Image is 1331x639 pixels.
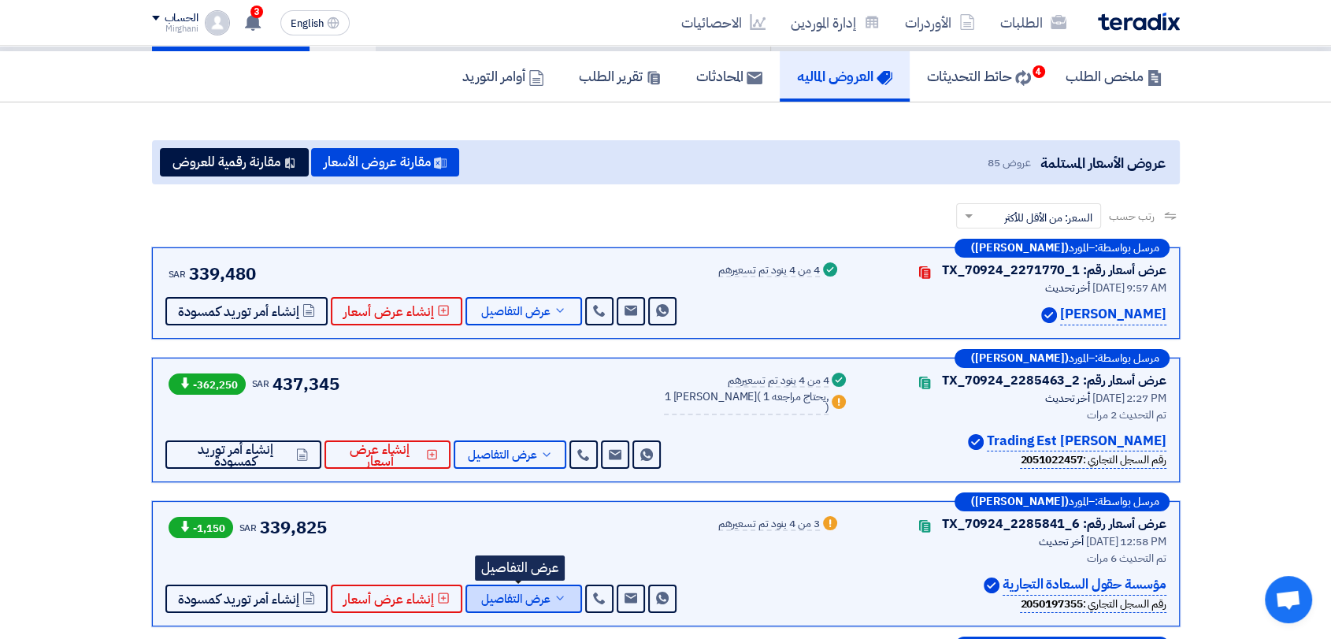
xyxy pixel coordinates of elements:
[165,297,328,325] button: إنشاء أمر توريد كمسودة
[465,297,582,325] button: عرض التفاصيل
[562,51,679,102] a: تقرير الطلب
[763,388,829,405] span: 1 يحتاج مراجعه,
[1020,596,1082,612] b: 2050197355
[696,67,762,85] h5: المحادثات
[189,261,255,287] span: 339,480
[165,440,321,469] button: إنشاء أمر توريد كمسودة
[1020,451,1082,468] b: 2051022457
[1069,496,1088,507] span: المورد
[664,392,829,415] div: 1 [PERSON_NAME]
[273,371,339,397] span: 437,345
[1265,576,1312,623] a: Open chat
[462,67,544,85] h5: أوامر التوريد
[465,585,582,613] button: عرض التفاصيل
[1069,353,1088,364] span: المورد
[454,440,566,469] button: عرض التفاصيل
[1040,152,1165,173] span: عروض الأسعار المستلمة
[971,353,1069,364] b: ([PERSON_NAME])
[955,492,1170,511] div: –
[778,4,892,41] a: إدارة الموردين
[445,51,562,102] a: أوامر التوريد
[987,431,1166,452] p: [PERSON_NAME] Trading Est
[169,267,187,281] span: SAR
[868,407,1166,423] div: تم التحديث 2 مرات
[955,239,1170,258] div: –
[984,578,999,593] img: Verified Account
[1045,390,1090,407] span: أخر تحديث
[757,388,761,405] span: (
[797,67,892,85] h5: العروض الماليه
[1086,533,1166,550] span: [DATE] 12:58 PM
[178,306,299,318] span: إنشاء أمر توريد كمسودة
[165,585,328,613] button: إنشاء أمر توريد كمسودة
[1098,13,1180,31] img: Teradix logo
[780,51,910,102] a: العروض الماليه
[481,306,551,318] span: عرض التفاصيل
[825,399,829,416] span: )
[260,515,326,541] span: 339,825
[1095,353,1159,364] span: مرسل بواسطة:
[481,593,551,605] span: عرض التفاصيل
[178,444,294,467] span: إنشاء أمر توريد كمسودة
[1020,451,1166,469] div: رقم السجل التجاري :
[971,243,1069,254] b: ([PERSON_NAME])
[1095,243,1159,254] span: مرسل بواسطة:
[1092,390,1166,407] span: [DATE] 2:27 PM
[165,12,198,25] div: الحساب
[331,585,462,613] button: إنشاء عرض أسعار
[942,261,1166,280] div: عرض أسعار رقم: TX_70924_2271770_1
[239,521,258,535] span: SAR
[988,154,1030,171] span: عروض 85
[324,440,451,469] button: إنشاء عرض أسعار
[728,375,829,388] div: 4 من 4 بنود تم تسعيرهم
[468,449,537,461] span: عرض التفاصيل
[337,444,424,467] span: إنشاء عرض أسعار
[205,10,230,35] img: profile_test.png
[971,496,1069,507] b: ([PERSON_NAME])
[892,4,988,41] a: الأوردرات
[968,434,984,450] img: Verified Account
[988,4,1079,41] a: الطلبات
[475,555,565,581] div: عرض التفاصيل
[1069,243,1088,254] span: المورد
[1095,496,1159,507] span: مرسل بواسطة:
[152,24,198,33] div: Mirghani
[1003,574,1166,596] p: مؤسسة حقول السعادة التجارية
[927,67,1031,85] h5: حائط التحديثات
[955,349,1170,368] div: –
[679,51,780,102] a: المحادثات
[718,518,820,531] div: 3 من 4 بنود تم تسعيرهم
[169,373,246,395] span: -362,250
[331,297,462,325] button: إنشاء عرض أسعار
[311,148,459,176] button: مقارنة عروض الأسعار
[579,67,662,85] h5: تقرير الطلب
[160,148,309,176] button: مقارنة رقمية للعروض
[1033,65,1045,78] span: 4
[1060,304,1166,325] p: [PERSON_NAME]
[718,265,820,277] div: 4 من 4 بنود تم تسعيرهم
[1048,51,1180,102] a: ملخص الطلب
[1041,307,1057,323] img: Verified Account
[942,371,1166,390] div: عرض أسعار رقم: TX_70924_2285463_2
[1066,67,1162,85] h5: ملخص الطلب
[250,6,263,18] span: 3
[343,593,434,605] span: إنشاء عرض أسعار
[169,517,233,538] span: -1,150
[1039,533,1084,550] span: أخر تحديث
[942,515,1166,533] div: عرض أسعار رقم: TX_70924_2285841_6
[1109,208,1154,225] span: رتب حسب
[280,10,350,35] button: English
[291,18,324,29] span: English
[178,593,299,605] span: إنشاء أمر توريد كمسودة
[1092,280,1166,296] span: [DATE] 9:57 AM
[343,306,434,318] span: إنشاء عرض أسعار
[1004,210,1092,226] span: السعر: من الأقل للأكثر
[1045,280,1090,296] span: أخر تحديث
[910,51,1048,102] a: حائط التحديثات4
[1020,596,1166,613] div: رقم السجل التجاري :
[859,550,1166,567] div: تم التحديث 6 مرات
[669,4,778,41] a: الاحصائيات
[252,377,270,391] span: SAR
